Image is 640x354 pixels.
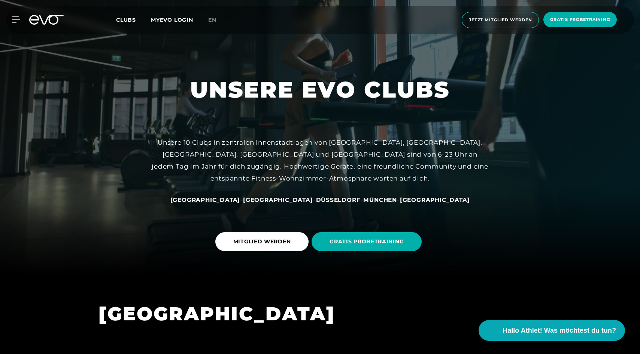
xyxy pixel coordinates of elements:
[233,238,291,246] span: MITGLIED WERDEN
[98,302,310,326] h1: [GEOGRAPHIC_DATA]
[243,196,313,203] a: [GEOGRAPHIC_DATA]
[312,227,425,257] a: GRATIS PROBETRAINING
[541,12,619,28] a: Gratis Probetraining
[116,16,136,23] span: Clubs
[170,196,240,203] a: [GEOGRAPHIC_DATA]
[208,16,216,23] span: en
[479,320,625,341] button: Hallo Athlet! Was möchtest du tun?
[330,238,404,246] span: GRATIS PROBETRAINING
[190,75,450,104] h1: UNSERE EVO CLUBS
[116,16,151,23] a: Clubs
[316,196,361,203] a: Düsseldorf
[151,16,193,23] a: MYEVO LOGIN
[550,16,610,23] span: Gratis Probetraining
[459,12,541,28] a: Jetzt Mitglied werden
[208,16,225,24] a: en
[152,136,489,185] div: Unsere 10 Clubs in zentralen Innenstadtlagen von [GEOGRAPHIC_DATA], [GEOGRAPHIC_DATA], [GEOGRAPHI...
[400,196,470,203] a: [GEOGRAPHIC_DATA]
[363,196,397,203] a: München
[469,17,532,23] span: Jetzt Mitglied werden
[503,326,616,336] span: Hallo Athlet! Was möchtest du tun?
[215,227,312,257] a: MITGLIED WERDEN
[152,194,489,206] div: - - - -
